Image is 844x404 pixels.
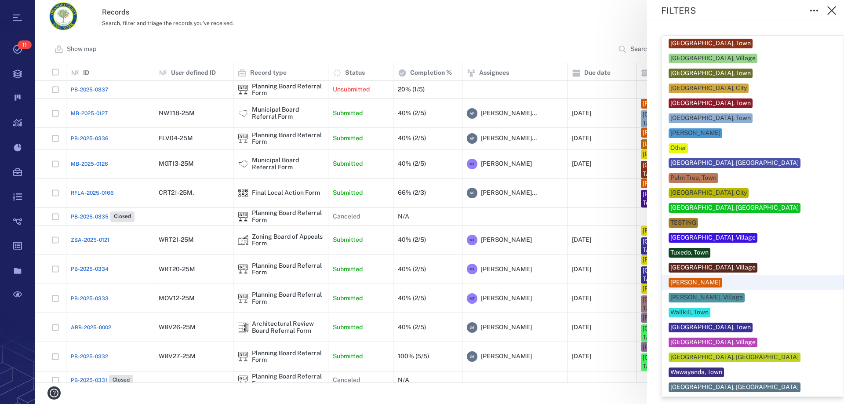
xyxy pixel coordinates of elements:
[670,54,756,63] div: [GEOGRAPHIC_DATA], Village
[670,114,751,123] div: [GEOGRAPHIC_DATA], Town
[670,144,686,153] div: Other
[670,39,751,48] div: [GEOGRAPHIC_DATA], Town
[670,383,799,392] div: [GEOGRAPHIC_DATA], [GEOGRAPHIC_DATA]
[670,293,743,302] div: [PERSON_NAME], Village
[670,323,751,332] div: [GEOGRAPHIC_DATA], Town
[670,159,799,167] div: [GEOGRAPHIC_DATA], [GEOGRAPHIC_DATA]
[670,308,709,317] div: Wallkill, Town
[670,263,756,272] div: [GEOGRAPHIC_DATA], Village
[670,278,720,287] div: [PERSON_NAME]
[670,338,756,347] div: [GEOGRAPHIC_DATA], Village
[670,353,799,362] div: [GEOGRAPHIC_DATA], [GEOGRAPHIC_DATA]
[670,233,756,242] div: [GEOGRAPHIC_DATA], Village
[670,129,720,138] div: [PERSON_NAME]
[670,189,747,197] div: [GEOGRAPHIC_DATA], City
[20,6,38,14] span: Help
[670,218,696,227] div: TESTING
[670,368,722,377] div: Wawayanda, Town
[670,69,751,78] div: [GEOGRAPHIC_DATA], Town
[670,204,799,212] div: [GEOGRAPHIC_DATA], [GEOGRAPHIC_DATA]
[670,248,709,257] div: Tuxedo, Town
[670,174,717,182] div: Palm Tree, Town
[670,99,751,108] div: [GEOGRAPHIC_DATA], Town
[670,84,747,93] div: [GEOGRAPHIC_DATA], City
